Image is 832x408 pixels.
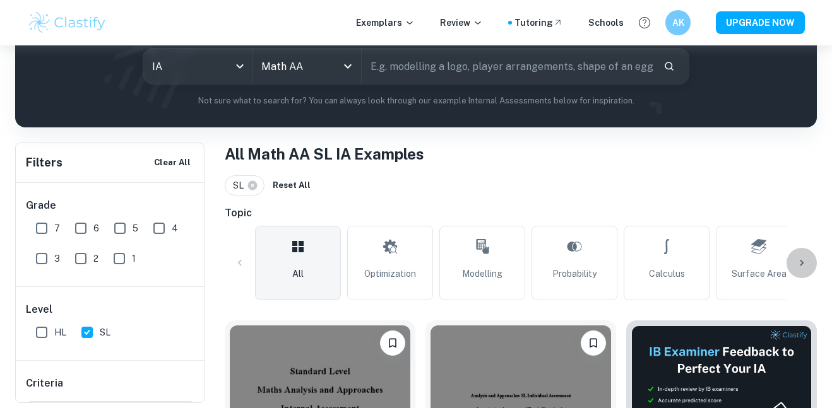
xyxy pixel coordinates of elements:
[26,302,195,317] h6: Level
[100,325,110,339] span: SL
[339,57,357,75] button: Open
[732,267,787,281] span: Surface Area
[233,178,249,192] span: SL
[225,206,817,221] h6: Topic
[172,221,178,235] span: 4
[25,95,807,107] p: Not sure what to search for? You can always look through our example Internal Assessments below f...
[133,221,138,235] span: 5
[270,176,314,195] button: Reset All
[514,16,563,30] a: Tutoring
[54,325,66,339] span: HL
[462,267,502,281] span: Modelling
[225,143,817,165] h1: All Math AA SL IA Examples
[649,267,685,281] span: Calculus
[716,11,805,34] button: UPGRADE NOW
[54,221,60,235] span: 7
[552,267,597,281] span: Probability
[143,49,252,84] div: IA
[588,16,624,30] a: Schools
[356,16,415,30] p: Exemplars
[364,267,416,281] span: Optimization
[665,10,691,35] button: AK
[26,198,195,213] h6: Grade
[54,252,60,265] span: 3
[26,376,63,391] h6: Criteria
[151,153,194,172] button: Clear All
[634,12,655,33] button: Help and Feedback
[671,16,686,30] h6: AK
[225,175,264,195] div: SL
[27,10,107,35] img: Clastify logo
[93,252,98,265] span: 2
[581,330,606,356] button: Bookmark
[93,221,99,235] span: 6
[132,252,136,265] span: 1
[658,55,680,77] button: Search
[26,154,62,172] h6: Filters
[440,16,483,30] p: Review
[362,49,654,84] input: E.g. modelling a logo, player arrangements, shape of an egg...
[380,330,405,356] button: Bookmark
[292,267,304,281] span: All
